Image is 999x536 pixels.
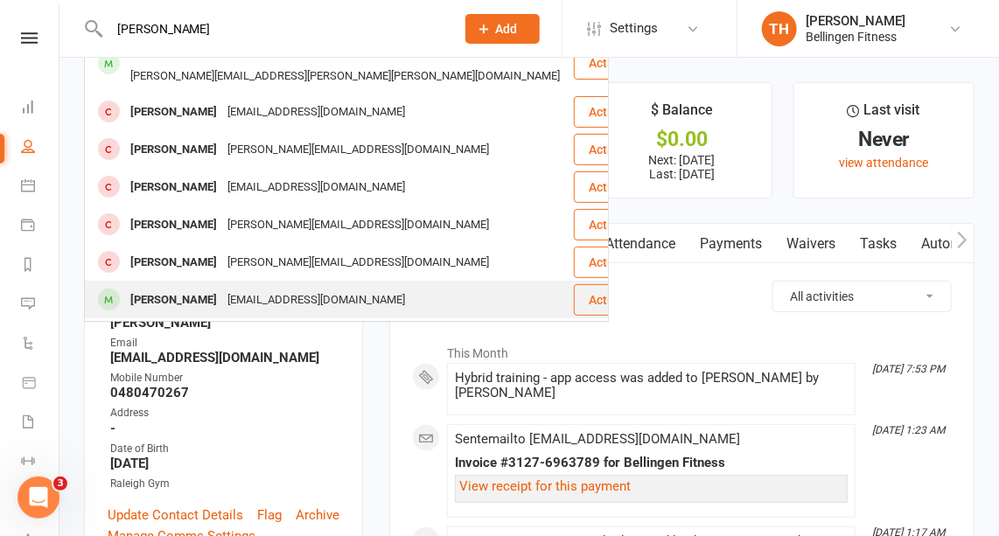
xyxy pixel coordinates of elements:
span: Add [496,22,518,36]
button: Actions [574,47,660,79]
div: $0.00 [608,130,756,149]
strong: [EMAIL_ADDRESS][DOMAIN_NAME] [110,350,339,365]
div: [PERSON_NAME][EMAIL_ADDRESS][PERSON_NAME][PERSON_NAME][DOMAIN_NAME] [125,64,565,89]
div: Never [810,130,958,149]
a: Tasks [848,224,909,264]
a: Payments [688,224,774,264]
input: Search... [104,17,443,41]
div: [PERSON_NAME] [125,288,222,313]
button: Actions [574,171,660,203]
a: Waivers [774,224,848,264]
div: Last visit [848,99,920,130]
div: [EMAIL_ADDRESS][DOMAIN_NAME] [222,100,410,125]
div: [EMAIL_ADDRESS][DOMAIN_NAME] [222,175,410,200]
strong: [PERSON_NAME] [110,315,339,331]
div: Invoice #3127-6963789 for Bellingen Fitness [455,456,848,470]
div: Address [110,405,339,421]
div: Email [110,335,339,352]
a: View receipt for this payment [459,478,631,494]
div: Raleigh Gym [110,476,339,492]
div: Date of Birth [110,441,339,457]
a: Archive [296,505,339,526]
div: [PERSON_NAME][EMAIL_ADDRESS][DOMAIN_NAME] [222,212,494,238]
button: Actions [574,284,660,316]
div: [PERSON_NAME] [125,100,222,125]
a: People [21,129,60,168]
div: [PERSON_NAME][EMAIL_ADDRESS][DOMAIN_NAME] [222,137,494,163]
span: Sent email to [EMAIL_ADDRESS][DOMAIN_NAME] [455,431,740,447]
div: TH [762,11,797,46]
a: view attendance [839,156,928,170]
strong: - [110,421,339,436]
button: Actions [574,134,660,165]
a: Reports [21,247,60,286]
button: Actions [574,247,660,278]
i: [DATE] 7:53 PM [872,363,945,375]
div: [PERSON_NAME] [125,137,222,163]
li: This Month [412,335,952,363]
div: Mobile Number [110,370,339,386]
iframe: Intercom live chat [17,477,59,519]
i: [DATE] 1:23 AM [872,424,945,436]
span: Settings [610,9,658,48]
a: Calendar [21,168,60,207]
div: [PERSON_NAME] [806,13,905,29]
div: $ Balance [651,99,713,130]
a: Flag [257,505,282,526]
a: Attendance [593,224,688,264]
a: Update Contact Details [108,505,243,526]
div: [EMAIL_ADDRESS][DOMAIN_NAME] [222,288,410,313]
a: Payments [21,207,60,247]
a: Product Sales [21,365,60,404]
button: Add [465,14,540,44]
h3: Activity [412,281,952,308]
button: Actions [574,96,660,128]
p: Next: [DATE] Last: [DATE] [608,153,756,181]
span: 3 [53,477,67,491]
button: Actions [574,209,660,240]
div: Bellingen Fitness [806,29,905,45]
div: [PERSON_NAME] [125,212,222,238]
div: [PERSON_NAME][EMAIL_ADDRESS][DOMAIN_NAME] [222,250,494,275]
div: [PERSON_NAME] [125,250,222,275]
div: [PERSON_NAME] [125,175,222,200]
strong: [DATE] [110,456,339,471]
div: Hybrid training - app access was added to [PERSON_NAME] by [PERSON_NAME] [455,371,848,400]
a: Dashboard [21,89,60,129]
strong: 0480470267 [110,385,339,400]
